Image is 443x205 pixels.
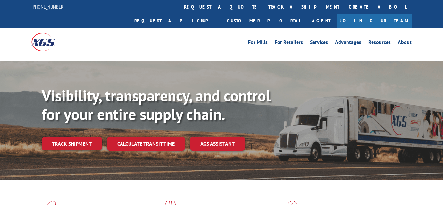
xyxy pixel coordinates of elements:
[42,86,271,124] b: Visibility, transparency, and control for your entire supply chain.
[248,40,268,47] a: For Mills
[368,40,391,47] a: Resources
[130,14,222,28] a: Request a pickup
[398,40,412,47] a: About
[190,137,245,151] a: XGS ASSISTANT
[42,137,102,150] a: Track shipment
[310,40,328,47] a: Services
[222,14,305,28] a: Customer Portal
[107,137,185,151] a: Calculate transit time
[335,40,361,47] a: Advantages
[337,14,412,28] a: Join Our Team
[275,40,303,47] a: For Retailers
[305,14,337,28] a: Agent
[31,4,65,10] a: [PHONE_NUMBER]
